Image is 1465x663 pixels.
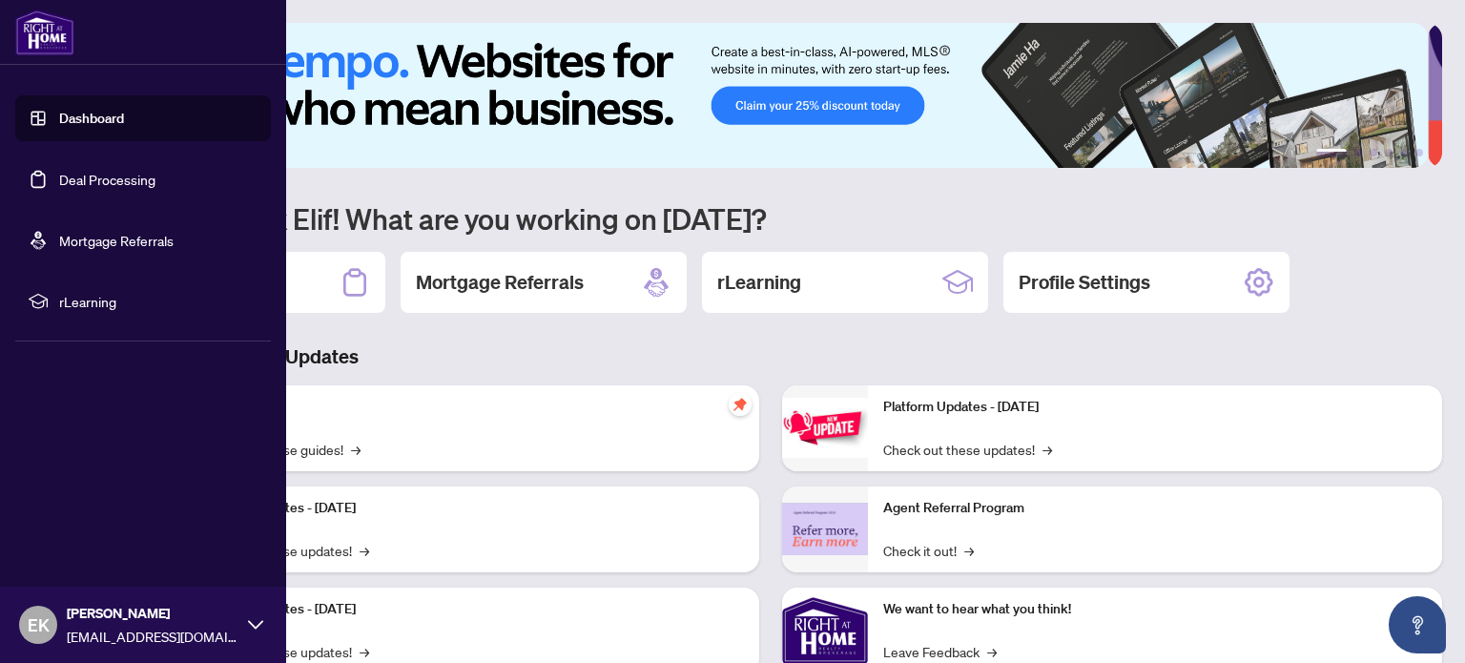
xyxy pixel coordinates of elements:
[1415,149,1423,156] button: 6
[1370,149,1377,156] button: 3
[717,269,801,296] h2: rLearning
[883,498,1427,519] p: Agent Referral Program
[99,23,1428,168] img: Slide 0
[1019,269,1150,296] h2: Profile Settings
[1316,149,1347,156] button: 1
[782,503,868,555] img: Agent Referral Program
[67,603,238,624] span: [PERSON_NAME]
[883,439,1052,460] a: Check out these updates!→
[360,641,369,662] span: →
[1042,439,1052,460] span: →
[1389,596,1446,653] button: Open asap
[59,110,124,127] a: Dashboard
[99,343,1442,370] h3: Brokerage & Industry Updates
[883,540,974,561] a: Check it out!→
[987,641,997,662] span: →
[200,599,744,620] p: Platform Updates - [DATE]
[99,200,1442,237] h1: Welcome back Elif! What are you working on [DATE]?
[416,269,584,296] h2: Mortgage Referrals
[351,439,361,460] span: →
[67,626,238,647] span: [EMAIL_ADDRESS][DOMAIN_NAME]
[360,540,369,561] span: →
[200,397,744,418] p: Self-Help
[782,398,868,458] img: Platform Updates - June 23, 2025
[28,611,50,638] span: EK
[59,232,174,249] a: Mortgage Referrals
[15,10,74,55] img: logo
[729,393,752,416] span: pushpin
[883,641,997,662] a: Leave Feedback→
[200,498,744,519] p: Platform Updates - [DATE]
[59,171,155,188] a: Deal Processing
[1354,149,1362,156] button: 2
[1400,149,1408,156] button: 5
[883,599,1427,620] p: We want to hear what you think!
[883,397,1427,418] p: Platform Updates - [DATE]
[1385,149,1393,156] button: 4
[59,291,258,312] span: rLearning
[964,540,974,561] span: →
